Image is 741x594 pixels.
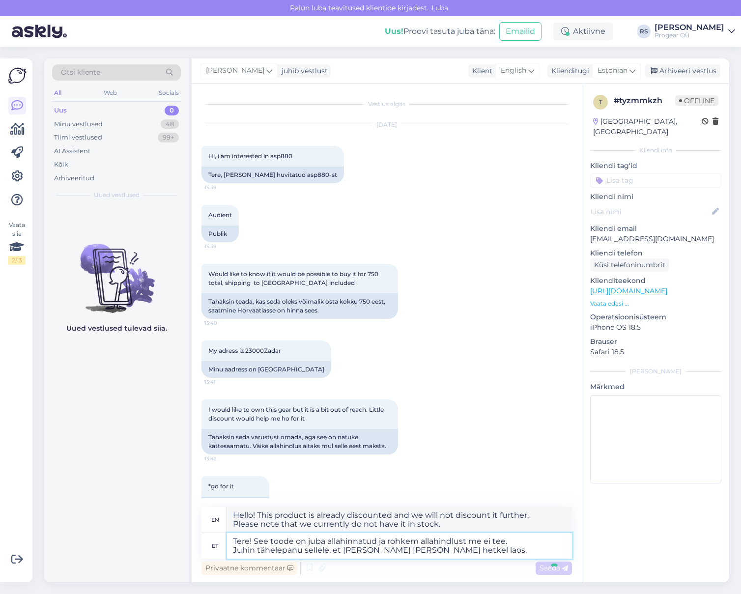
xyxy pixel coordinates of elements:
p: Operatsioonisüsteem [590,312,721,322]
span: Would like to know if it would be possible to buy it for 750 total, shipping to [GEOGRAPHIC_DATA]... [208,270,380,286]
p: Safari 18.5 [590,347,721,357]
div: *[PERSON_NAME] [201,497,269,513]
div: Arhiveeri vestlus [645,64,720,78]
div: juhib vestlust [278,66,328,76]
div: 0 [165,106,179,115]
span: Uued vestlused [94,191,140,199]
div: 48 [161,119,179,129]
span: 15:40 [204,319,241,327]
p: [EMAIL_ADDRESS][DOMAIN_NAME] [590,234,721,244]
div: [PERSON_NAME] [590,367,721,376]
div: Minu aadress on [GEOGRAPHIC_DATA] [201,361,331,378]
span: *go for it [208,482,234,490]
a: [URL][DOMAIN_NAME] [590,286,667,295]
input: Lisa nimi [591,206,710,217]
img: Askly Logo [8,66,27,85]
div: 2 / 3 [8,256,26,265]
div: Vaata siia [8,221,26,265]
span: 15:41 [204,378,241,386]
div: Publik [201,226,239,242]
span: 15:42 [204,455,241,462]
div: Socials [157,86,181,99]
div: [PERSON_NAME] [655,24,724,31]
b: Uus! [385,27,403,36]
p: Vaata edasi ... [590,299,721,308]
div: RS [637,25,651,38]
p: Klienditeekond [590,276,721,286]
div: Klient [468,66,492,76]
span: 15:39 [204,184,241,191]
div: AI Assistent [54,146,90,156]
span: Offline [675,95,718,106]
span: Luba [428,3,451,12]
div: Tiimi vestlused [54,133,102,142]
div: Tahaksin seda varustust omada, aga see on natuke kättesaamatu. Väike allahindlus aitaks mul selle... [201,429,398,454]
p: Brauser [590,337,721,347]
div: Tahaksin teada, kas seda oleks võimalik osta kokku 750 eest, saatmine Horvaatiasse on hinna sees. [201,293,398,319]
div: All [52,86,63,99]
div: [DATE] [201,120,572,129]
div: Progear OÜ [655,31,724,39]
div: Vestlus algas [201,100,572,109]
div: Uus [54,106,67,115]
div: Proovi tasuta juba täna: [385,26,495,37]
div: Klienditugi [547,66,589,76]
p: Märkmed [590,382,721,392]
span: English [501,65,526,76]
span: I would like to own this gear but it is a bit out of reach. Little discount would help me ho for it [208,406,385,422]
div: Kõik [54,160,68,170]
div: Web [102,86,119,99]
div: Tere, [PERSON_NAME] huvitatud asp880-st [201,167,344,183]
input: Lisa tag [590,173,721,188]
div: Küsi telefoninumbrit [590,258,669,272]
img: No chats [44,226,189,314]
div: # tyzmmkzh [614,95,675,107]
p: Kliendi nimi [590,192,721,202]
div: Aktiivne [553,23,613,40]
div: Minu vestlused [54,119,103,129]
span: Estonian [598,65,627,76]
span: Otsi kliente [61,67,100,78]
p: Kliendi email [590,224,721,234]
span: My adress iz 23000Zadar [208,347,281,354]
p: iPhone OS 18.5 [590,322,721,333]
div: 99+ [158,133,179,142]
p: Kliendi tag'id [590,161,721,171]
button: Emailid [499,22,541,41]
div: [GEOGRAPHIC_DATA], [GEOGRAPHIC_DATA] [593,116,702,137]
div: Kliendi info [590,146,721,155]
a: [PERSON_NAME]Progear OÜ [655,24,735,39]
span: Audient [208,211,232,219]
span: Hi, i am interested in asp880 [208,152,292,160]
span: [PERSON_NAME] [206,65,264,76]
div: Arhiveeritud [54,173,94,183]
p: Uued vestlused tulevad siia. [66,323,167,334]
span: t [599,98,602,106]
span: 15:39 [204,243,241,250]
p: Kliendi telefon [590,248,721,258]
